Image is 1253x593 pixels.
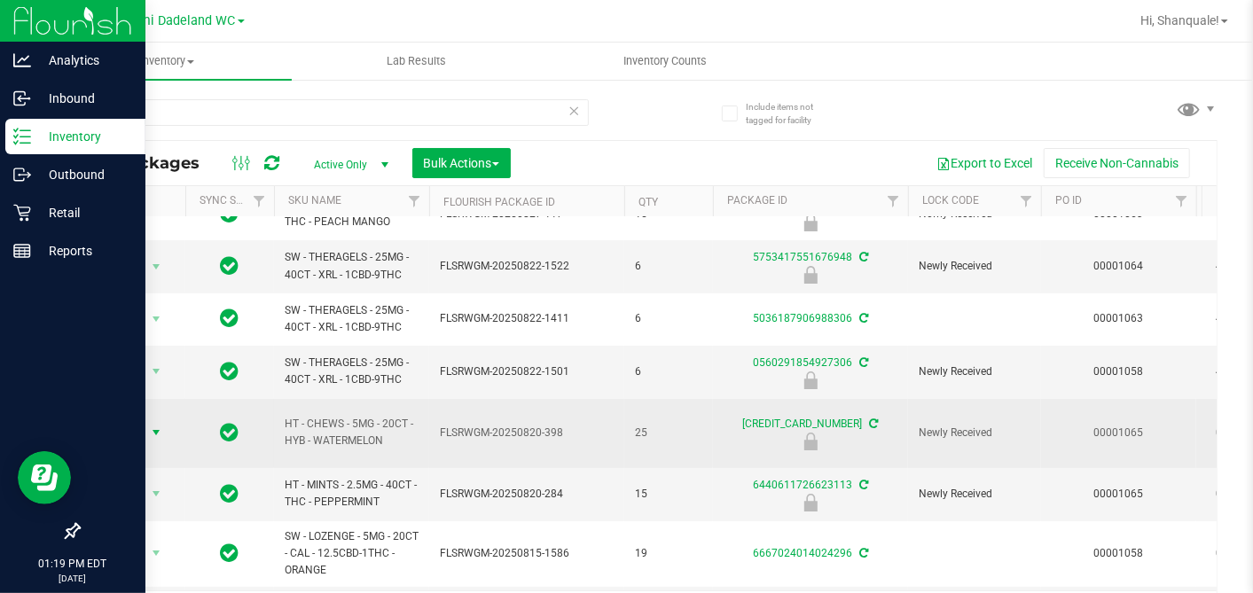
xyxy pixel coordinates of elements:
span: In Sync [221,201,239,226]
inline-svg: Outbound [13,166,31,183]
a: Filter [400,186,429,216]
span: Newly Received [919,258,1030,275]
span: Sync from Compliance System [857,547,868,559]
span: FLSRWGM-20250822-1411 [440,310,614,327]
a: 00001065 [1094,488,1144,500]
div: Newly Received [710,214,911,231]
span: FLSRWGM-20250822-1501 [440,363,614,380]
span: select [145,254,168,279]
a: Filter [1012,186,1041,216]
a: PO ID [1055,194,1082,207]
a: Inventory [43,43,292,80]
span: select [145,420,168,445]
span: Inventory Counts [600,53,732,69]
p: [DATE] [8,572,137,585]
inline-svg: Reports [13,242,31,260]
a: 00001058 [1094,365,1144,378]
a: Lab Results [292,43,541,80]
span: 6 [635,363,702,380]
span: select [145,307,168,332]
span: FLSRWGM-20250820-284 [440,486,614,503]
a: 00001065 [1094,426,1144,439]
span: Sync from Compliance System [857,312,868,324]
p: 01:19 PM EDT [8,556,137,572]
p: Analytics [31,50,137,71]
p: Reports [31,240,137,261]
span: SW - THERAGELS - 25MG - 40CT - XRL - 1CBD-9THC [285,355,419,388]
a: Inventory Counts [541,43,790,80]
a: 6440611726623113 [753,479,852,491]
div: Newly Received [710,266,911,284]
span: Lab Results [363,53,470,69]
a: 5753417551676948 [753,251,852,263]
span: Include items not tagged for facility [746,100,834,127]
span: In Sync [221,420,239,445]
a: Filter [1167,186,1196,216]
span: 25 [635,425,702,441]
span: Inventory [43,53,292,69]
span: Hi, Shanquale! [1140,13,1219,27]
span: In Sync [221,254,239,278]
span: FLSRWGM-20250822-1522 [440,258,614,275]
a: 0560291854927306 [753,356,852,369]
span: SW - THERAGELS - 25MG - 40CT - XRL - 1CBD-9THC [285,249,419,283]
span: Sync from Compliance System [857,356,868,369]
inline-svg: Analytics [13,51,31,69]
a: 00001058 [1094,547,1144,559]
inline-svg: Inbound [13,90,31,107]
a: Sync Status [200,194,268,207]
a: Qty [638,196,658,208]
span: In Sync [221,359,239,384]
span: Newly Received [919,363,1030,380]
span: FLSRWGM-20250815-1586 [440,545,614,562]
a: Filter [879,186,908,216]
div: Newly Received [710,371,911,389]
span: Clear [568,99,581,122]
span: HT - MINTS - 2.5MG - 40CT - THC - PEPPERMINT [285,477,419,511]
a: Filter [245,186,274,216]
span: In Sync [221,306,239,331]
span: 6 [635,310,702,327]
span: All Packages [92,153,217,173]
span: SW - LOZENGE - 5MG - 20CT - CAL - 12.5CBD-1THC - ORANGE [285,528,419,580]
p: Retail [31,202,137,223]
iframe: Resource center [18,451,71,504]
a: 00001063 [1094,207,1144,220]
inline-svg: Retail [13,204,31,222]
span: Sync from Compliance System [857,479,868,491]
p: Outbound [31,164,137,185]
p: Inventory [31,126,137,147]
div: Newly Received [710,433,911,450]
a: [CREDIT_CARD_NUMBER] [743,417,863,430]
a: Flourish Package ID [443,196,555,208]
a: SKU Name [288,194,341,207]
p: Inbound [31,88,137,109]
input: Search Package ID, Item Name, SKU, Lot or Part Number... [78,99,589,126]
button: Receive Non-Cannabis [1044,148,1190,178]
button: Bulk Actions [412,148,511,178]
span: 19 [635,545,702,562]
span: In Sync [221,541,239,566]
span: FLSRWGM-20250820-398 [440,425,614,441]
span: In Sync [221,481,239,506]
span: Sync from Compliance System [857,251,868,263]
span: 15 [635,486,702,503]
span: Miami Dadeland WC [118,13,236,28]
a: Package ID [727,194,787,207]
span: select [145,481,168,506]
span: Sync from Compliance System [867,417,879,430]
div: Newly Received [710,494,911,511]
span: Bulk Actions [424,156,499,170]
a: 00001063 [1094,312,1144,324]
a: 00001064 [1094,260,1144,272]
span: HT - CHEWS - 5MG - 20CT - HYB - WATERMELON [285,416,419,449]
span: select [145,541,168,566]
a: Lock Code [922,194,979,207]
span: Newly Received [919,425,1030,441]
a: 5036187906988306 [753,312,852,324]
inline-svg: Inventory [13,128,31,145]
span: Newly Received [919,486,1030,503]
span: select [145,359,168,384]
span: SW - THERAGELS - 25MG - 40CT - XRL - 1CBD-9THC [285,302,419,336]
button: Export to Excel [925,148,1044,178]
